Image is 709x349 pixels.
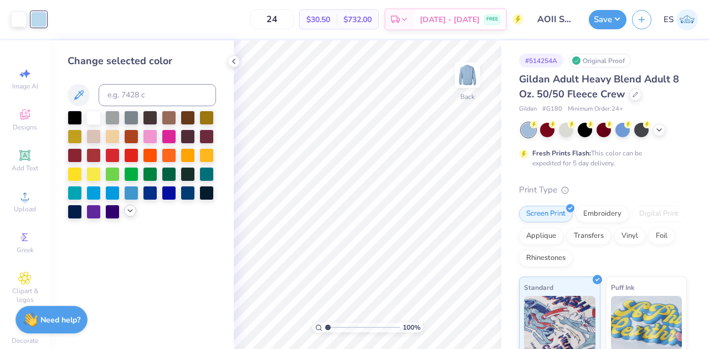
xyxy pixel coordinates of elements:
div: Embroidery [576,206,629,222]
span: 100 % [403,322,420,332]
span: Standard [524,282,553,293]
span: Add Text [12,164,38,173]
span: Gildan Adult Heavy Blend Adult 8 Oz. 50/50 Fleece Crew [519,72,679,101]
span: FREE [486,15,498,23]
img: Elizabeth Smith [676,9,698,30]
a: ES [664,9,698,30]
div: Vinyl [614,228,645,244]
strong: Fresh Prints Flash: [532,149,591,158]
span: Clipart & logos [6,287,44,304]
div: # 514254A [519,54,563,67]
div: Digital Print [632,206,686,222]
div: Screen Print [519,206,573,222]
span: Upload [14,205,36,213]
div: Foil [649,228,675,244]
div: Original Proof [569,54,631,67]
span: Decorate [12,336,38,345]
div: Rhinestones [519,250,573,267]
span: Designs [13,123,37,132]
strong: Need help? [40,315,80,325]
div: This color can be expedited for 5 day delivery. [532,148,669,168]
span: Greek [17,246,34,254]
input: Untitled Design [529,8,583,30]
span: [DATE] - [DATE] [420,14,480,25]
span: ES [664,13,674,26]
div: Applique [519,228,563,244]
input: – – [250,9,294,29]
span: # G180 [542,105,562,114]
span: Puff Ink [611,282,634,293]
span: Minimum Order: 24 + [568,105,623,114]
span: Image AI [12,82,38,91]
div: Print Type [519,184,687,196]
span: Gildan [519,105,537,114]
img: Back [456,64,479,86]
span: $30.50 [306,14,330,25]
div: Transfers [567,228,611,244]
input: e.g. 7428 c [99,84,216,106]
span: $732.00 [343,14,372,25]
div: Change selected color [68,54,216,69]
button: Save [589,10,626,29]
div: Back [460,92,475,102]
